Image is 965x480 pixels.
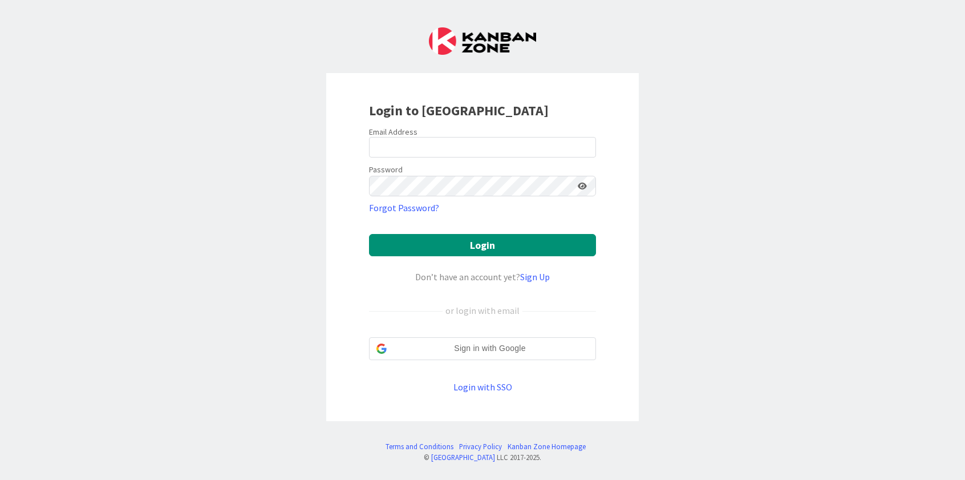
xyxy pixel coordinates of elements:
img: Kanban Zone [429,27,536,55]
label: Email Address [369,127,417,137]
div: © LLC 2017- 2025 . [380,452,586,463]
div: Don’t have an account yet? [369,270,596,284]
a: [GEOGRAPHIC_DATA] [431,453,495,462]
a: Terms and Conditions [386,441,453,452]
a: Login with SSO [453,381,512,393]
span: Sign in with Google [391,342,589,354]
label: Password [369,164,403,176]
a: Sign Up [520,271,550,283]
a: Privacy Policy [459,441,502,452]
a: Forgot Password? [369,201,439,215]
b: Login to [GEOGRAPHIC_DATA] [369,102,549,119]
div: Sign in with Google [369,337,596,360]
a: Kanban Zone Homepage [508,441,586,452]
div: or login with email [443,304,522,317]
button: Login [369,234,596,256]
